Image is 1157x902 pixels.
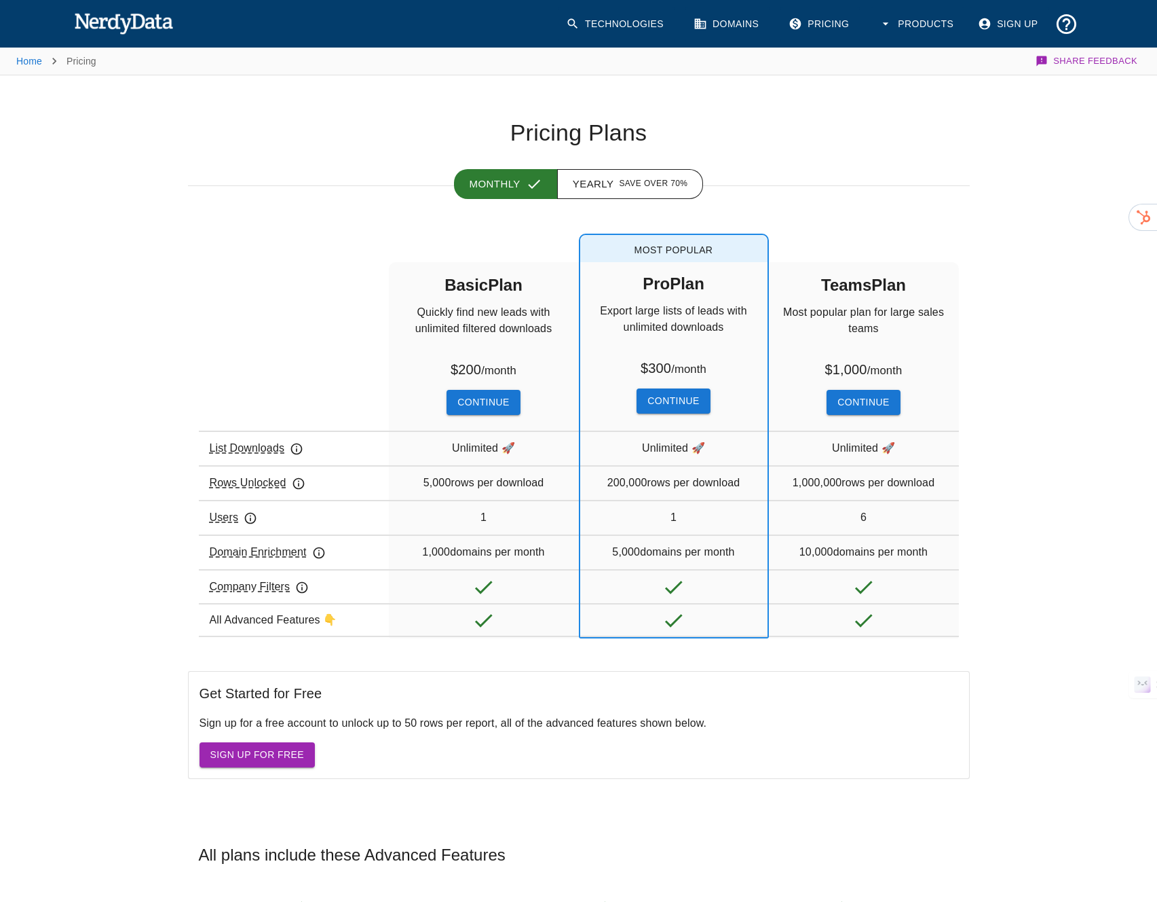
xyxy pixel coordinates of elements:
[451,359,516,379] h6: $ 200
[769,304,959,359] p: Most popular plan for large sales teams
[389,535,579,569] div: 1,000 domains per month
[867,364,903,377] small: / month
[558,7,675,41] a: Technologies
[643,262,704,303] h5: Pro Plan
[827,390,900,415] button: Continue
[580,303,767,357] p: Export large lists of leads with unlimited downloads
[200,742,315,768] a: Sign Up for Free
[481,364,516,377] small: / month
[580,465,767,499] div: 200,000 rows per download
[389,465,579,499] div: 5,000 rows per download
[769,535,959,569] div: 10,000 domains per month
[447,390,520,415] button: Continue
[825,359,903,379] h6: $ 1,000
[769,431,959,465] div: Unlimited 🚀
[210,440,304,456] p: List Downloads
[210,475,305,491] p: Rows Unlocked
[580,431,767,465] div: Unlimited 🚀
[16,56,42,67] a: Home
[210,579,309,595] p: Company Filters
[557,169,704,199] button: Yearly Save over 70%
[685,7,770,41] a: Domains
[200,683,958,704] h6: Get Started for Free
[16,48,96,75] nav: breadcrumb
[210,544,326,560] p: Domain Enrichment
[444,264,523,304] h5: Basic Plan
[454,169,558,199] button: Monthly
[780,7,860,41] a: Pricing
[389,431,579,465] div: Unlimited 🚀
[821,264,906,304] h5: Teams Plan
[637,389,710,414] button: Continue
[1049,7,1084,41] button: Support and Documentation
[389,500,579,534] div: 1
[210,509,258,526] p: Users
[769,465,959,499] div: 1,000,000 rows per download
[619,177,687,191] span: Save over 70%
[580,235,767,262] span: Most Popular
[970,7,1048,41] a: Sign Up
[641,357,706,378] h6: $ 300
[871,7,964,41] button: Products
[74,10,174,37] img: NerdyData.com
[188,844,970,866] h3: All plans include these Advanced Features
[67,54,96,68] p: Pricing
[769,500,959,534] div: 6
[580,500,767,534] div: 1
[671,363,706,376] small: / month
[580,535,767,569] div: 5,000 domains per month
[389,304,579,359] p: Quickly find new leads with unlimited filtered downloads
[1033,48,1141,75] button: Share Feedback
[200,715,958,732] p: Sign up for a free account to unlock up to 50 rows per report, all of the advanced features shown...
[199,603,389,637] div: All Advanced Features 👇
[188,119,970,147] h1: Pricing Plans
